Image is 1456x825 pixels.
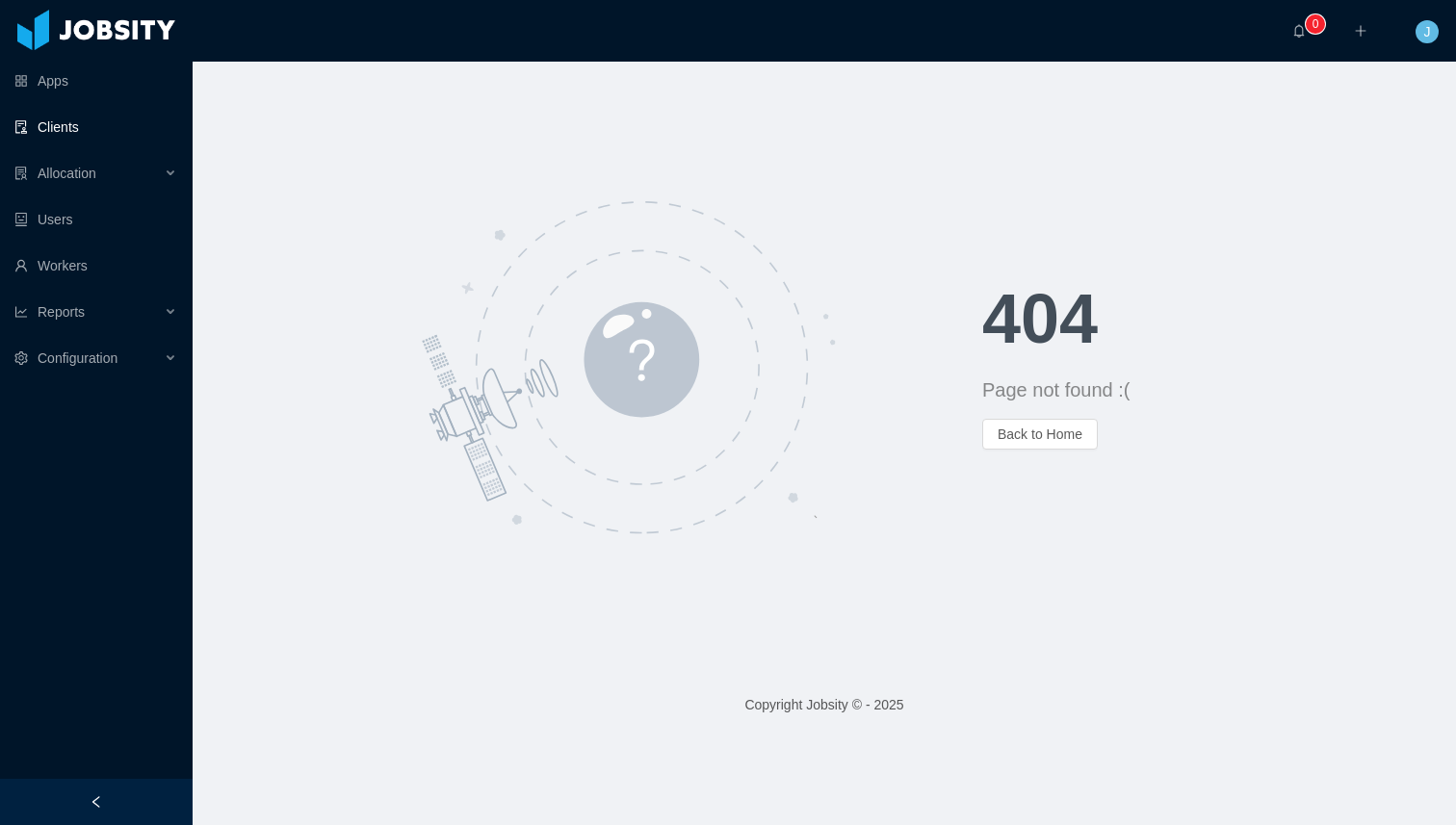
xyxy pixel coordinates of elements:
a: icon: userWorkers [14,246,177,285]
span: Allocation [38,166,96,181]
span: J [1424,20,1431,43]
a: icon: robotUsers [14,200,177,239]
i: icon: solution [14,167,28,180]
a: icon: appstoreApps [14,62,177,100]
i: icon: setting [14,351,28,365]
button: Back to Home [982,419,1098,450]
div: Page not found :( [982,376,1456,403]
footer: Copyright Jobsity © - 2025 [193,672,1456,738]
i: icon: bell [1292,24,1306,38]
sup: 0 [1306,14,1325,34]
a: icon: auditClients [14,108,177,146]
i: icon: line-chart [14,305,28,319]
span: Reports [38,304,85,320]
h1: 404 [982,284,1456,353]
a: Back to Home [982,426,1098,442]
i: icon: plus [1354,24,1367,38]
span: Configuration [38,350,117,366]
